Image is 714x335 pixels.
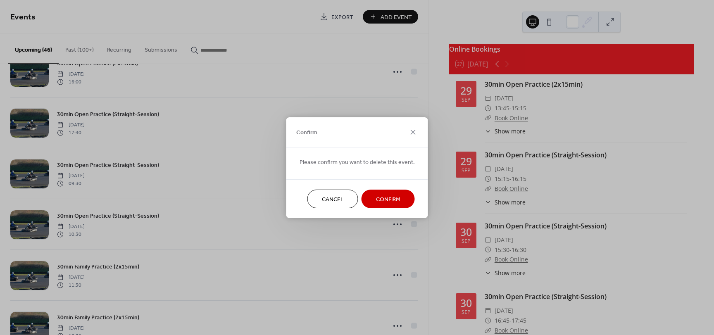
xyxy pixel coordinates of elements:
[307,190,358,208] button: Cancel
[362,190,415,208] button: Confirm
[376,195,400,204] span: Confirm
[322,195,344,204] span: Cancel
[300,158,415,166] span: Please confirm you want to delete this event.
[296,128,317,137] span: Confirm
